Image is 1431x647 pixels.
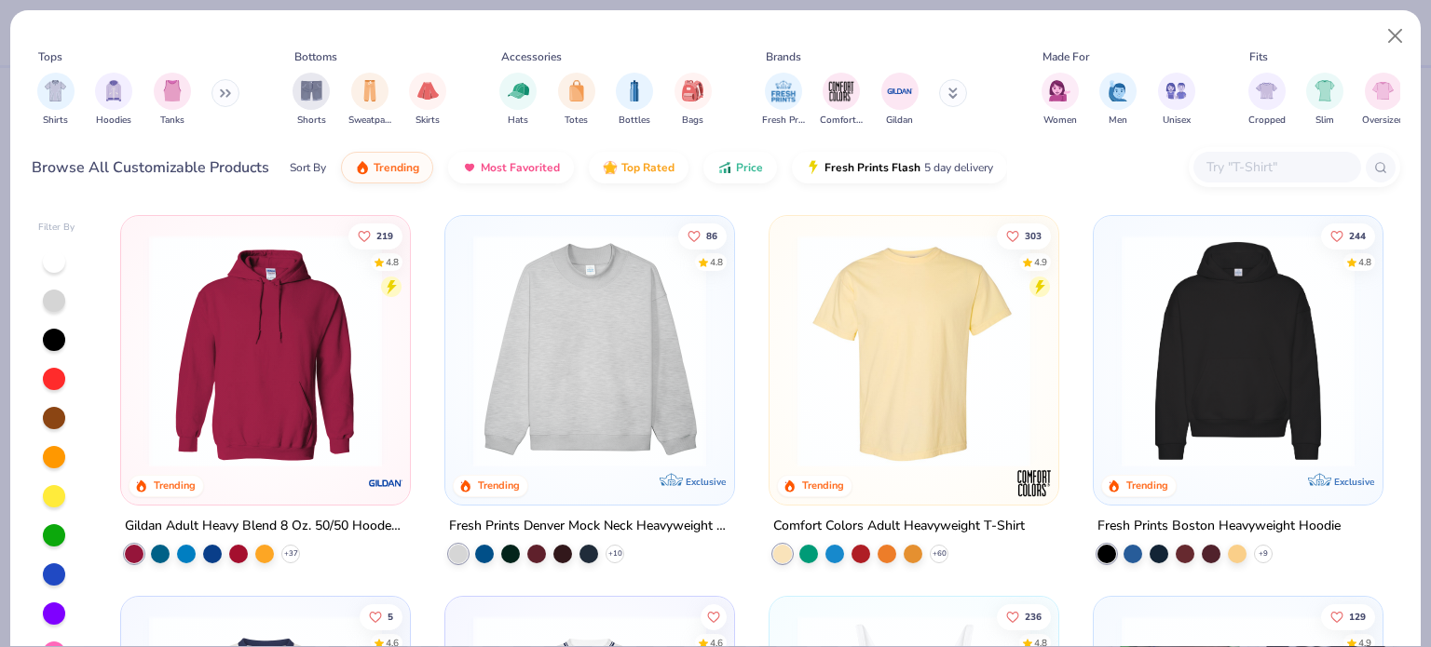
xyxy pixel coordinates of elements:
[1315,80,1335,101] img: Slim Image
[886,114,913,128] span: Gildan
[37,73,75,128] div: filter for Shirts
[766,48,801,65] div: Brands
[125,515,406,538] div: Gildan Adult Heavy Blend 8 Oz. 50/50 Hooded Sweatshirt
[565,114,588,128] span: Totes
[1306,73,1343,128] div: filter for Slim
[1049,80,1070,101] img: Women Image
[1043,114,1077,128] span: Women
[881,73,919,128] button: filter button
[297,114,326,128] span: Shorts
[616,73,653,128] div: filter for Bottles
[1112,235,1364,467] img: 91acfc32-fd48-4d6b-bdad-a4c1a30ac3fc
[481,160,560,175] span: Most Favorited
[788,235,1040,467] img: 029b8af0-80e6-406f-9fdc-fdf898547912
[154,73,191,128] button: filter button
[792,152,1007,183] button: Fresh Prints Flash5 day delivery
[924,157,993,179] span: 5 day delivery
[608,548,622,559] span: + 10
[462,160,477,175] img: most_fav.gif
[449,515,730,538] div: Fresh Prints Denver Mock Neck Heavyweight Sweatshirt
[1249,48,1268,65] div: Fits
[827,77,855,105] img: Comfort Colors Image
[103,80,124,101] img: Hoodies Image
[682,80,702,101] img: Bags Image
[38,48,62,65] div: Tops
[1333,476,1373,488] span: Exclusive
[820,73,863,128] button: filter button
[508,114,528,128] span: Hats
[703,152,777,183] button: Price
[701,603,727,629] button: Like
[1248,73,1286,128] button: filter button
[1025,231,1042,240] span: 303
[1349,231,1366,240] span: 244
[409,73,446,128] button: filter button
[284,548,298,559] span: + 37
[348,114,391,128] span: Sweatpants
[621,160,675,175] span: Top Rated
[1099,73,1137,128] div: filter for Men
[499,73,537,128] div: filter for Hats
[1349,612,1366,621] span: 129
[1248,114,1286,128] span: Cropped
[678,222,727,249] button: Like
[1158,73,1195,128] button: filter button
[1108,80,1128,101] img: Men Image
[377,231,394,240] span: 219
[1248,73,1286,128] div: filter for Cropped
[1256,80,1277,101] img: Cropped Image
[290,159,326,176] div: Sort By
[140,235,391,467] img: 01756b78-01f6-4cc6-8d8a-3c30c1a0c8ac
[566,80,587,101] img: Totes Image
[294,48,337,65] div: Bottoms
[1034,255,1047,269] div: 4.9
[1015,465,1053,502] img: Comfort Colors logo
[762,114,805,128] span: Fresh Prints
[932,548,946,559] span: + 60
[820,114,863,128] span: Comfort Colors
[409,73,446,128] div: filter for Skirts
[374,160,419,175] span: Trending
[95,73,132,128] button: filter button
[361,603,403,629] button: Like
[45,80,66,101] img: Shirts Image
[160,114,184,128] span: Tanks
[448,152,574,183] button: Most Favorited
[95,73,132,128] div: filter for Hoodies
[762,73,805,128] button: filter button
[1043,48,1089,65] div: Made For
[1158,73,1195,128] div: filter for Unisex
[1306,73,1343,128] button: filter button
[348,73,391,128] div: filter for Sweatpants
[825,160,920,175] span: Fresh Prints Flash
[682,114,703,128] span: Bags
[686,476,726,488] span: Exclusive
[1378,19,1413,54] button: Close
[96,114,131,128] span: Hoodies
[293,73,330,128] div: filter for Shorts
[360,80,380,101] img: Sweatpants Image
[1362,114,1404,128] span: Oversized
[1042,73,1079,128] button: filter button
[162,80,183,101] img: Tanks Image
[886,77,914,105] img: Gildan Image
[1109,114,1127,128] span: Men
[387,255,400,269] div: 4.8
[773,515,1025,538] div: Comfort Colors Adult Heavyweight T-Shirt
[1315,114,1334,128] span: Slim
[464,235,715,467] img: f5d85501-0dbb-4ee4-b115-c08fa3845d83
[1165,80,1187,101] img: Unisex Image
[348,73,391,128] button: filter button
[997,222,1051,249] button: Like
[417,80,439,101] img: Skirts Image
[388,612,394,621] span: 5
[293,73,330,128] button: filter button
[881,73,919,128] div: filter for Gildan
[806,160,821,175] img: flash.gif
[619,114,650,128] span: Bottles
[1163,114,1191,128] span: Unisex
[37,73,75,128] button: filter button
[675,73,712,128] button: filter button
[38,221,75,235] div: Filter By
[706,231,717,240] span: 86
